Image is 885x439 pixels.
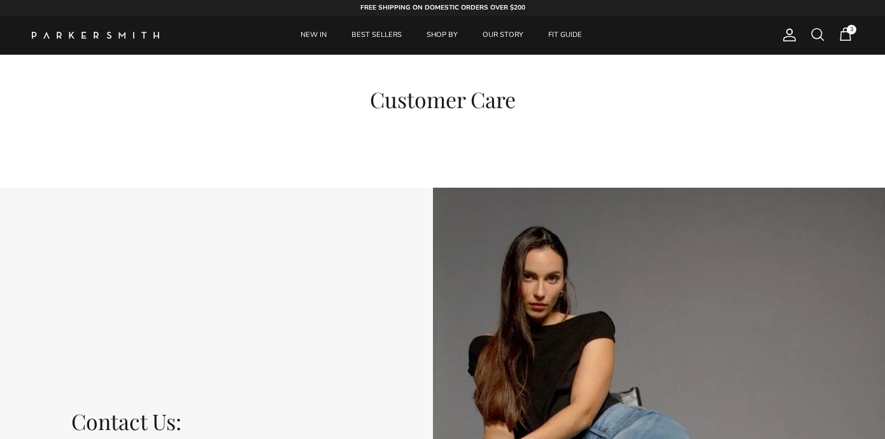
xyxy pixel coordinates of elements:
[71,408,343,435] h2: Contact Us:
[471,16,535,55] a: OUR STORY
[32,87,853,113] h1: Customer Care
[360,3,525,12] strong: FREE SHIPPING ON DOMESTIC ORDERS OVER $200
[340,16,413,55] a: BEST SELLERS
[415,16,469,55] a: SHOP BY
[32,32,159,39] img: Parker Smith
[838,27,853,43] a: 3
[777,27,797,43] a: Account
[537,16,593,55] a: FIT GUIDE
[190,16,693,55] div: Primary
[847,25,856,34] span: 3
[289,16,338,55] a: NEW IN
